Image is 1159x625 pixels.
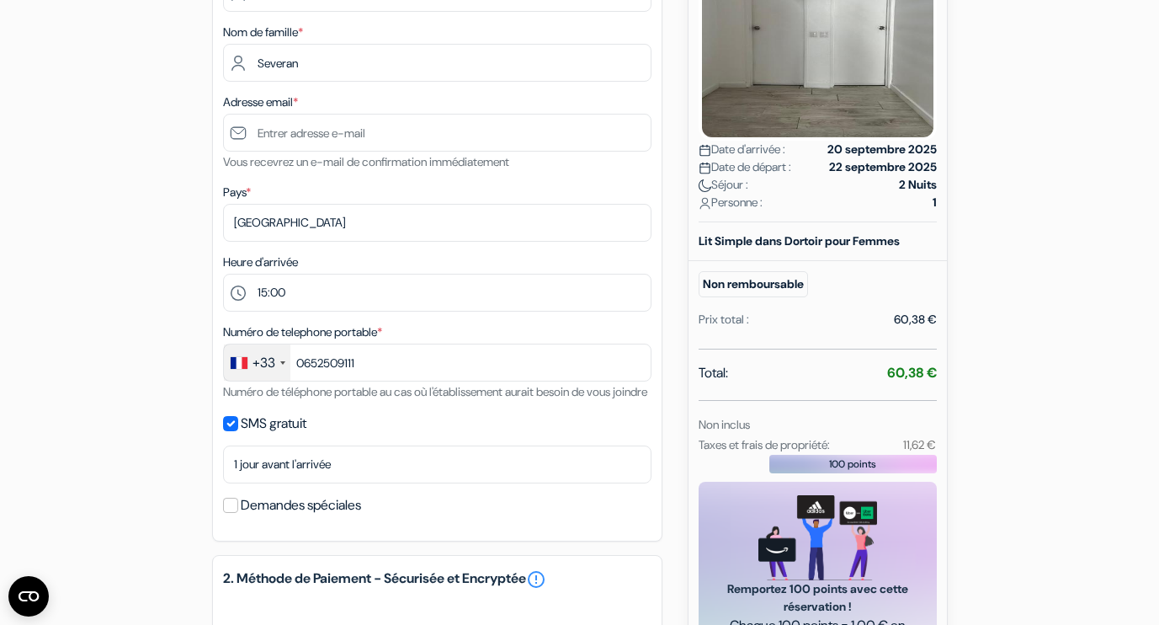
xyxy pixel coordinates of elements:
b: Lit Simple dans Dortoir pour Femmes [699,233,900,248]
label: SMS gratuit [241,412,306,435]
label: Heure d'arrivée [223,254,298,271]
span: Date d'arrivée : [699,141,785,158]
input: Entrer adresse e-mail [223,114,651,152]
small: Non inclus [699,417,750,432]
label: Demandes spéciales [241,494,361,517]
div: Prix total : [699,311,749,329]
div: France: +33 [224,345,290,381]
strong: 1 [933,194,937,211]
label: Nom de famille [223,24,303,41]
input: Entrer le nom de famille [223,44,651,82]
span: Personne : [699,194,763,211]
a: error_outline [526,569,546,590]
img: gift_card_hero_new.png [758,495,877,580]
img: moon.svg [699,179,711,192]
label: Numéro de telephone portable [223,323,382,341]
span: Total: [699,363,728,383]
img: calendar.svg [699,144,711,157]
strong: 60,38 € [887,364,937,382]
strong: 22 septembre 2025 [829,158,937,176]
span: Remportez 100 points avec cette réservation ! [719,580,917,616]
h5: 2. Méthode de Paiement - Sécurisée et Encryptée [223,569,651,590]
strong: 2 Nuits [899,176,937,194]
span: 100 points [829,457,876,472]
label: Pays [223,184,251,201]
div: 60,38 € [894,311,937,329]
small: Non remboursable [699,271,808,297]
small: Vous recevrez un e-mail de confirmation immédiatement [223,154,509,169]
div: +33 [253,353,275,373]
span: Séjour : [699,176,748,194]
strong: 20 septembre 2025 [827,141,937,158]
small: Taxes et frais de propriété: [699,437,830,452]
label: Adresse email [223,93,298,111]
img: user_icon.svg [699,197,711,210]
button: Ouvrir le widget CMP [8,576,49,617]
img: calendar.svg [699,162,711,174]
span: Date de départ : [699,158,791,176]
small: Numéro de téléphone portable au cas où l'établissement aurait besoin de vous joindre [223,384,647,399]
small: 11,62 € [903,437,936,452]
input: 6 12 34 56 78 [223,344,651,382]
